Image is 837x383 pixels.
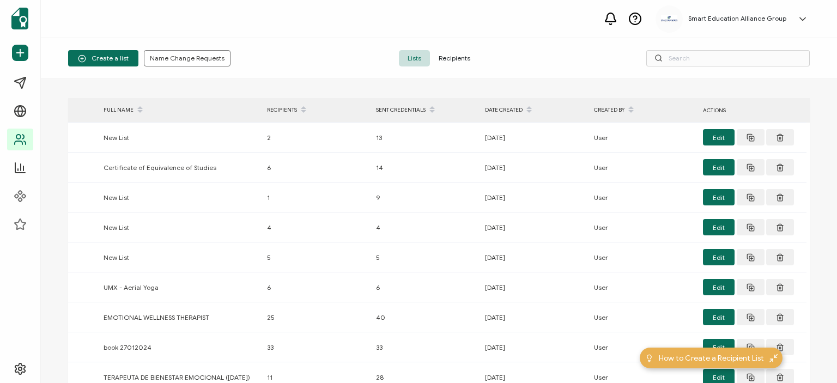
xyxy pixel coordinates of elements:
img: 111c7b32-d500-4ce1-86d1-718dc6ccd280.jpg [661,15,677,22]
div: CREATED BY [589,101,697,119]
div: 2 [262,131,371,144]
button: Edit [703,129,735,145]
button: Edit [703,219,735,235]
div: 6 [371,281,480,294]
input: Search [646,50,810,66]
span: Lists [399,50,430,66]
div: 13 [371,131,480,144]
button: Edit [703,159,735,175]
div: 33 [262,341,371,354]
div: [DATE] [480,311,589,324]
div: 25 [262,311,371,324]
img: sertifier-logomark-colored.svg [11,8,28,29]
div: FULL NAME [98,101,262,119]
div: User [589,131,697,144]
div: User [589,221,697,234]
div: New List [98,131,262,144]
div: 14 [371,161,480,174]
div: User [589,341,697,354]
div: ACTIONS [697,104,806,117]
div: DATE CREATED [480,101,589,119]
div: 5 [371,251,480,264]
div: 5 [262,251,371,264]
div: New List [98,221,262,234]
div: User [589,311,697,324]
button: Create a list [68,50,138,66]
div: [DATE] [480,341,589,354]
button: Name Change Requests [144,50,231,66]
span: Recipients [430,50,479,66]
div: New List [98,191,262,204]
div: EMOTIONAL WELLNESS THERAPIST [98,311,262,324]
div: [DATE] [480,281,589,294]
div: 9 [371,191,480,204]
button: Edit [703,249,735,265]
div: 4 [262,221,371,234]
div: [DATE] [480,221,589,234]
div: New List [98,251,262,264]
span: Create a list [78,54,129,63]
div: UMX - Aerial Yoga [98,281,262,294]
span: Name Change Requests [150,55,225,62]
div: book 27012024 [98,341,262,354]
div: User [589,161,697,174]
div: User [589,251,697,264]
div: [DATE] [480,131,589,144]
div: User [589,191,697,204]
div: [DATE] [480,161,589,174]
div: User [589,281,697,294]
div: 6 [262,281,371,294]
div: 33 [371,341,480,354]
button: Edit [703,189,735,205]
h5: Smart Education Alliance Group [688,15,786,22]
div: Certificate of Equivalence of Studies [98,161,262,174]
div: 40 [371,311,480,324]
div: [DATE] [480,191,589,204]
div: 4 [371,221,480,234]
div: SENT CREDENTIALS [371,101,480,119]
div: RECIPIENTS [262,101,371,119]
div: 6 [262,161,371,174]
iframe: Chat Widget [656,260,837,383]
div: 1 [262,191,371,204]
div: [DATE] [480,251,589,264]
